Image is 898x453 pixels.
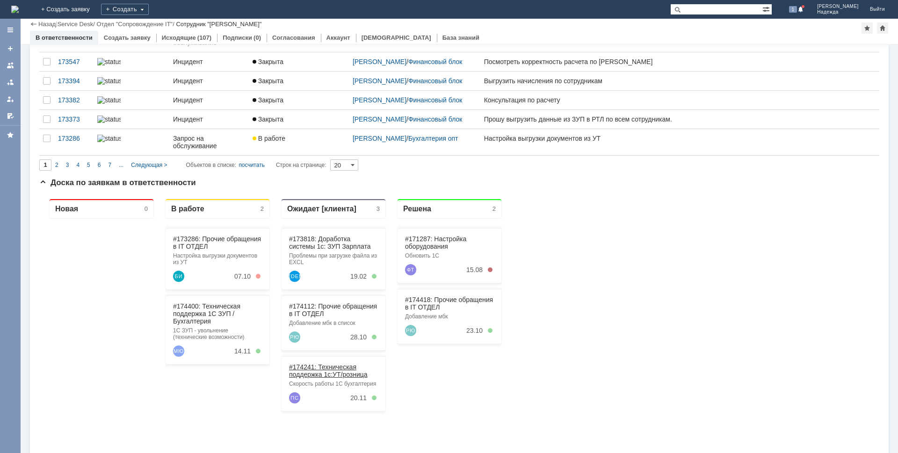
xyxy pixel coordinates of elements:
[249,52,349,71] a: Закрыта
[101,4,149,15] div: Создать
[11,6,19,13] img: logo
[484,58,728,65] div: Посмотреть корректность расчета по [PERSON_NAME]
[186,159,326,171] i: Строк на странице:
[408,115,463,123] a: Финансовый блок
[366,44,455,59] div: #171287: Настройка оборудования
[249,91,349,109] a: Закрыта
[173,58,245,65] div: Инцидент
[250,111,338,126] a: #174112: Прочие обращения в IT ОТДЕЛ
[94,72,169,90] a: statusbar-100 (1).png
[58,21,97,28] div: /
[353,58,406,65] a: [PERSON_NAME]
[453,14,456,21] div: 2
[253,96,283,104] span: Закрыта
[3,75,18,90] a: Заявки в моей ответственности
[173,96,245,104] div: Инцидент
[54,110,94,129] a: 173373
[58,77,90,85] div: 173394
[97,135,121,142] img: statusbar-15 (1).png
[97,115,121,123] img: statusbar-100 (1).png
[250,79,261,91] a: Шинелев Александр
[56,20,57,27] div: |
[427,75,443,82] div: 15.08.2025
[132,13,165,22] div: В работе
[169,72,249,90] a: Инцидент
[484,77,728,85] div: Выгрузить начисления по сотрудникам
[66,162,69,168] span: 3
[353,96,406,104] a: [PERSON_NAME]
[480,72,732,90] a: Выгрузить начисления по сотрудникам
[54,129,94,155] a: 173286
[134,44,223,59] div: #173286: Прочие обращения в IT ОТДЕЛ
[217,83,221,87] div: 1. Менее 15%
[311,81,327,89] div: 19.02.2026
[58,135,90,142] div: 173286
[249,129,349,155] a: В работе
[87,162,90,168] span: 5
[366,105,454,120] a: #174418: Прочие обращения в IT ОТДЕЛ
[3,108,18,123] a: Мои согласования
[134,111,201,134] a: #174400: Техническая поддержка 1С ЗУП / Бухгалтерия
[169,110,249,129] a: Инцидент
[484,135,728,142] div: Настройка выгрузки документов из УТ
[98,162,101,168] span: 6
[250,140,261,151] a: Розенберг Юлия
[36,34,93,41] a: В ответственности
[862,22,873,34] div: Добавить в избранное
[197,34,211,41] div: (107)
[38,21,56,28] a: Назад
[104,34,151,41] a: Создать заявку
[239,159,265,171] div: посчитать
[333,144,337,148] div: 5. Менее 100%
[408,135,458,142] a: Бухгалтерия опт
[250,172,328,187] a: #174241: Техническая поддержка 1с:УТ/розница
[333,204,337,209] div: 5. Менее 100%
[248,13,317,22] div: Ожидает [клиента]
[131,162,167,168] span: Следующая >
[58,115,90,123] div: 173373
[762,4,772,13] span: Расширенный поиск
[97,96,121,104] img: statusbar-100 (1).png
[96,21,176,28] div: /
[484,115,728,123] div: Прошу выгрузить данные из ЗУП в РТЛ по всем сотрудникам.
[353,96,477,104] div: /
[16,13,39,22] div: Новая
[169,129,249,155] a: Запрос на обслуживание
[353,77,477,85] div: /
[353,135,477,142] div: /
[58,96,90,104] div: 173382
[173,115,245,123] div: Инцидент
[11,6,19,13] a: Перейти на домашнюю страницу
[250,44,331,59] a: #173818: Доработка системы 1с: ЗУП Зарплата
[169,91,249,109] a: Инцидент
[253,77,283,85] span: Закрыта
[97,58,121,65] img: statusbar-100 (1).png
[353,58,477,65] div: /
[408,58,463,65] a: Финансовый блок
[55,162,58,168] span: 2
[3,41,18,56] a: Создать заявку
[173,77,245,85] div: Инцидент
[76,162,80,168] span: 4
[134,61,223,74] div: Настройка выгрузки документов из УТ
[249,72,349,90] a: Закрыта
[253,115,283,123] span: Закрыта
[54,91,94,109] a: 173382
[366,61,455,68] div: Обновить 1С
[789,6,797,13] span: 1
[249,110,349,129] a: Закрыта
[134,136,223,149] div: 1С ЗУП - увольнение (технические возможности)
[311,142,327,150] div: 28.10.2025
[480,91,732,109] a: Консультация по расчету
[250,111,339,126] div: #174112: Прочие обращения в IT ОТДЕЛ
[96,21,173,28] a: Отдел "Сопровождение IT"
[353,115,477,123] div: /
[333,83,337,87] div: 5. Менее 100%
[108,162,111,168] span: 7
[449,137,453,142] div: 5. Менее 100%
[39,178,196,187] span: Доска по заявкам в ответственности
[250,61,339,74] div: Проблемы при загрузке файла из EXCL
[58,58,90,65] div: 173547
[442,34,479,41] a: База знаний
[366,122,455,129] div: Добавление мбк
